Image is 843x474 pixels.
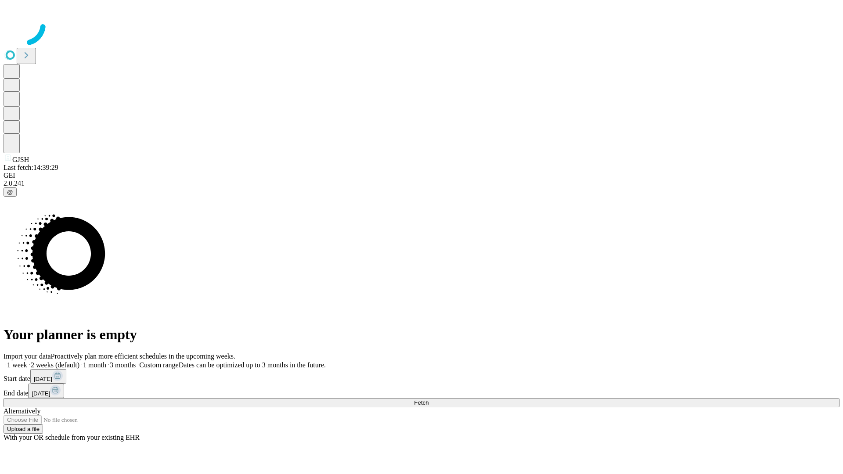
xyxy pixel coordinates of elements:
[110,361,136,369] span: 3 months
[139,361,178,369] span: Custom range
[34,376,52,382] span: [DATE]
[30,369,66,384] button: [DATE]
[4,164,58,171] span: Last fetch: 14:39:29
[179,361,326,369] span: Dates can be optimized up to 3 months in the future.
[4,327,839,343] h1: Your planner is empty
[4,369,839,384] div: Start date
[51,352,235,360] span: Proactively plan more efficient schedules in the upcoming weeks.
[31,361,79,369] span: 2 weeks (default)
[32,390,50,397] span: [DATE]
[4,398,839,407] button: Fetch
[4,187,17,197] button: @
[4,407,40,415] span: Alternatively
[4,434,140,441] span: With your OR schedule from your existing EHR
[7,361,27,369] span: 1 week
[12,156,29,163] span: GJSH
[4,424,43,434] button: Upload a file
[7,189,13,195] span: @
[4,352,51,360] span: Import your data
[4,180,839,187] div: 2.0.241
[4,384,839,398] div: End date
[4,172,839,180] div: GEI
[83,361,106,369] span: 1 month
[414,399,429,406] span: Fetch
[28,384,64,398] button: [DATE]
